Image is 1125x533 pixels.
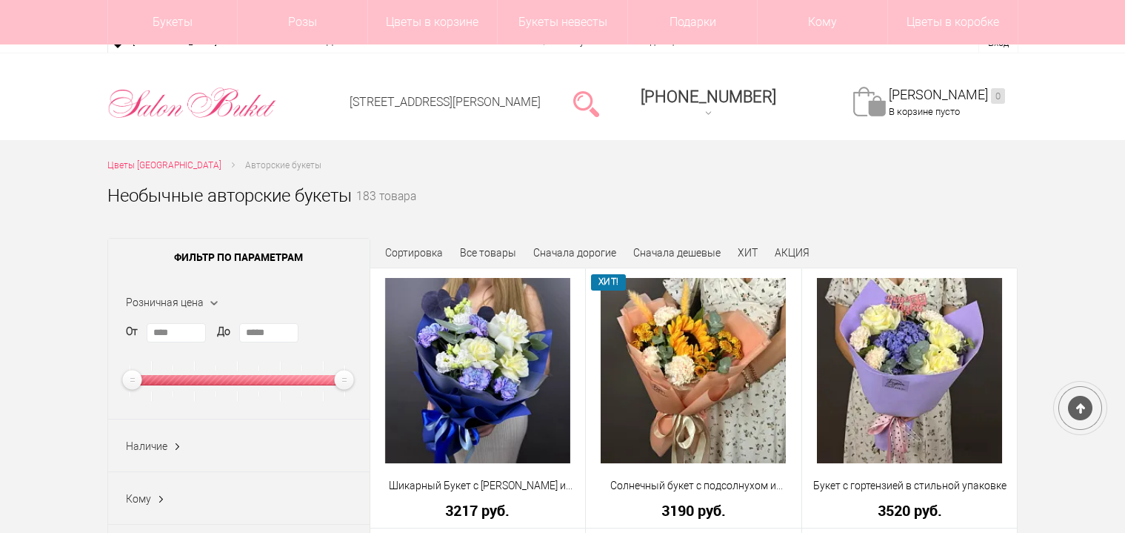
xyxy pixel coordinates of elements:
[126,297,204,308] span: Розничная цена
[991,88,1005,104] ins: 0
[633,247,721,259] a: Сначала дешевые
[245,160,321,171] span: Авторские букеты
[107,182,352,209] h1: Необычные авторские букеты
[107,84,277,122] img: Цветы Нижний Новгород
[126,493,151,505] span: Кому
[107,158,221,173] a: Цветы [GEOGRAPHIC_DATA]
[812,478,1008,494] a: Букет с гортензией в стильной упаковке
[641,87,776,106] span: [PHONE_NUMBER]
[217,324,230,340] label: До
[775,247,809,259] a: АКЦИЯ
[595,478,792,494] a: Солнечный букет с подсолнухом и диантусами
[385,278,570,463] img: Шикарный Букет с Розами и Синими Диантусами
[533,247,616,259] a: Сначала дорогие
[591,274,626,290] span: ХИТ!
[817,278,1002,463] img: Букет с гортензией в стильной упаковке
[632,82,785,125] a: [PHONE_NUMBER]
[460,247,516,259] a: Все товары
[889,87,1005,104] a: [PERSON_NAME]
[350,95,541,109] a: [STREET_ADDRESS][PERSON_NAME]
[126,440,167,452] span: Наличие
[601,278,786,463] img: Солнечный букет с подсолнухом и диантусами
[107,160,221,171] span: Цветы [GEOGRAPHIC_DATA]
[108,239,370,276] span: Фильтр по параметрам
[380,503,576,518] a: 3217 руб.
[889,106,960,117] span: В корзине пусто
[126,324,138,340] label: От
[380,478,576,494] a: Шикарный Букет с [PERSON_NAME] и [PERSON_NAME]
[812,503,1008,518] a: 3520 руб.
[738,247,758,259] a: ХИТ
[595,503,792,518] a: 3190 руб.
[385,247,443,259] span: Сортировка
[356,191,416,227] small: 183 товара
